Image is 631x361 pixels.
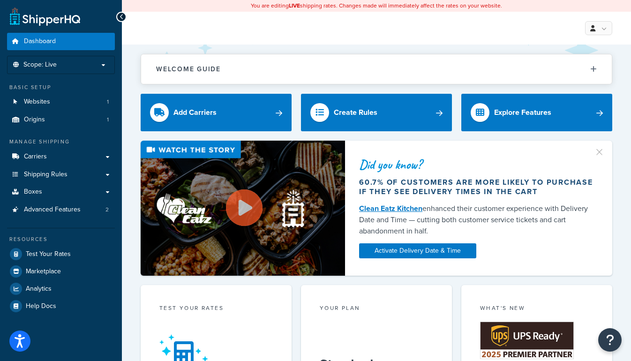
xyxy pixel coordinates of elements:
[24,116,45,124] span: Origins
[141,141,345,276] img: Video thumbnail
[7,83,115,91] div: Basic Setup
[107,116,109,124] span: 1
[320,304,433,315] div: Your Plan
[24,171,68,179] span: Shipping Rules
[159,304,273,315] div: Test your rates
[7,93,115,111] a: Websites1
[7,93,115,111] li: Websites
[7,263,115,280] a: Marketplace
[7,138,115,146] div: Manage Shipping
[26,268,61,276] span: Marketplace
[289,1,300,10] b: LIVE
[7,166,115,183] a: Shipping Rules
[7,201,115,218] li: Advanced Features
[480,304,593,315] div: What's New
[24,206,81,214] span: Advanced Features
[173,106,217,119] div: Add Carriers
[24,98,50,106] span: Websites
[7,201,115,218] a: Advanced Features2
[359,158,598,171] div: Did you know?
[105,206,109,214] span: 2
[7,111,115,128] li: Origins
[598,328,622,352] button: Open Resource Center
[359,203,422,214] a: Clean Eatz Kitchen
[359,203,598,237] div: enhanced their customer experience with Delivery Date and Time — cutting both customer service ti...
[24,153,47,161] span: Carriers
[7,111,115,128] a: Origins1
[23,61,57,69] span: Scope: Live
[7,280,115,297] a: Analytics
[7,235,115,243] div: Resources
[7,246,115,263] a: Test Your Rates
[107,98,109,106] span: 1
[24,188,42,196] span: Boxes
[334,106,377,119] div: Create Rules
[359,243,476,258] a: Activate Delivery Date & Time
[26,250,71,258] span: Test Your Rates
[461,94,612,131] a: Explore Features
[7,183,115,201] a: Boxes
[141,54,612,84] button: Welcome Guide
[301,94,452,131] a: Create Rules
[26,285,52,293] span: Analytics
[7,298,115,315] a: Help Docs
[7,33,115,50] a: Dashboard
[26,302,56,310] span: Help Docs
[24,38,56,45] span: Dashboard
[359,178,598,196] div: 60.7% of customers are more likely to purchase if they see delivery times in the cart
[141,94,292,131] a: Add Carriers
[156,66,221,73] h2: Welcome Guide
[494,106,551,119] div: Explore Features
[7,148,115,165] a: Carriers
